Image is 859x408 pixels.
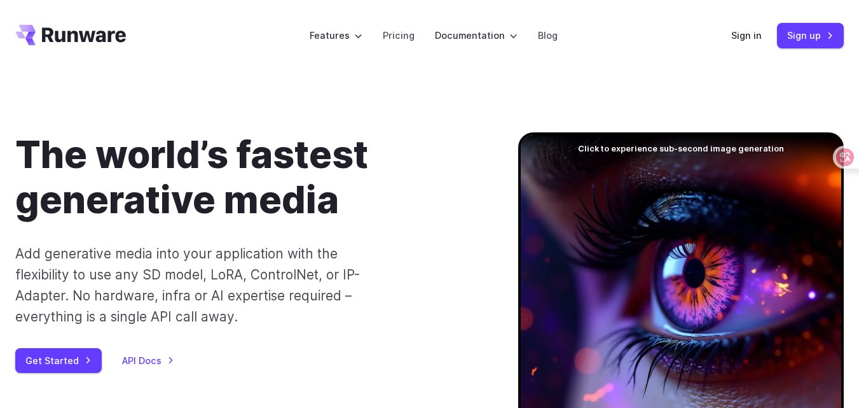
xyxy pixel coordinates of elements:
a: Go to / [15,25,126,45]
a: Sign up [777,23,844,48]
a: Get Started [15,348,102,373]
a: API Docs [122,353,174,368]
a: Sign in [731,28,762,43]
label: Documentation [435,28,518,43]
a: Pricing [383,28,415,43]
p: Add generative media into your application with the flexibility to use any SD model, LoRA, Contro... [15,243,385,328]
h1: The world’s fastest generative media [15,132,478,223]
label: Features [310,28,362,43]
a: Blog [538,28,558,43]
